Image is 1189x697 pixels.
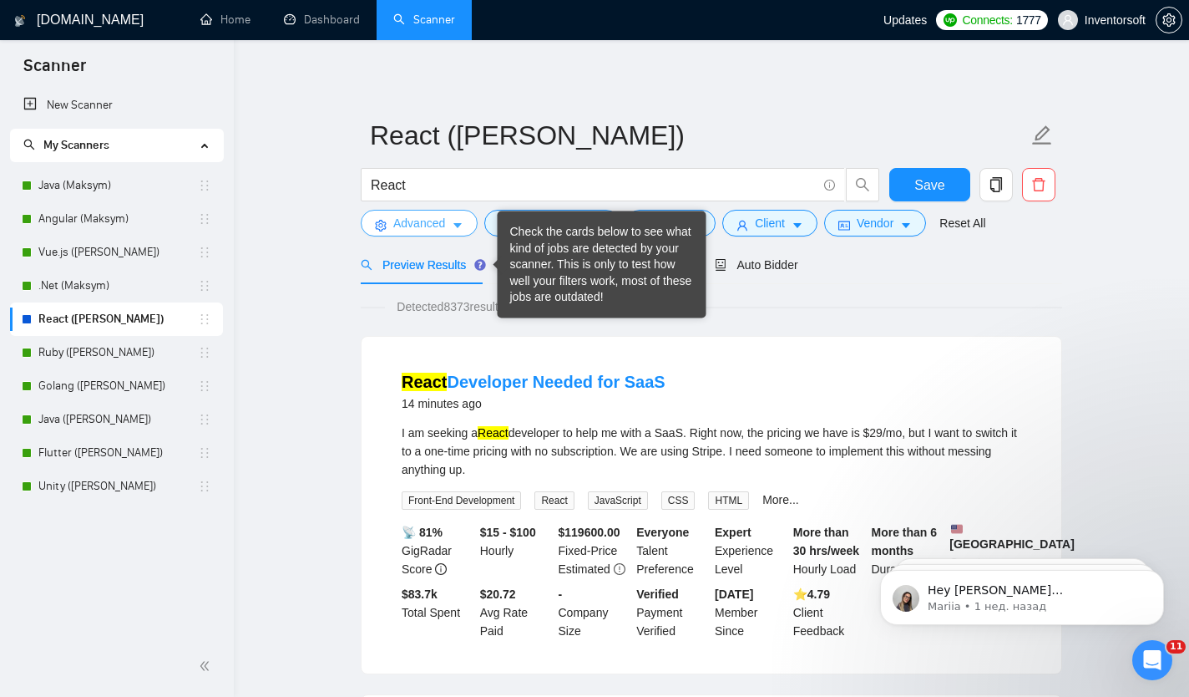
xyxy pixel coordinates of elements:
li: New Scanner [10,89,223,122]
b: Expert [715,526,751,539]
div: 14 minutes ago [402,394,665,414]
span: robot [715,259,726,271]
span: Advanced [393,214,445,232]
div: Payment Verified [633,585,711,640]
button: userClientcaret-down [722,210,817,237]
div: Tooltip anchor [473,257,488,272]
iframe: Intercom notifications сообщение [855,535,1189,652]
div: Total Spent [398,585,477,640]
span: My Scanners [23,138,109,152]
div: GigRadar Score [398,523,477,578]
img: 🇺🇸 [951,523,963,535]
div: Country [946,523,1025,578]
div: Hourly Load [790,523,868,578]
button: folderJobscaret-down [626,210,716,237]
li: Vue.js (Julia) [10,236,223,269]
a: Angular (Maksym) [38,202,198,236]
a: dashboardDashboard [284,13,360,27]
span: setting [1156,13,1181,27]
span: holder [198,246,211,259]
b: Everyone [636,526,689,539]
li: Angular (Maksym) [10,202,223,236]
span: holder [198,313,211,326]
b: More than 30 hrs/week [793,526,859,557]
span: Scanner [10,53,99,89]
span: caret-down [900,219,912,231]
span: 11 [1166,640,1186,654]
span: setting [375,219,387,231]
span: caret-down [792,219,803,231]
div: Duration [868,523,947,578]
span: search [23,139,35,150]
span: double-left [199,658,215,674]
li: Flutter (Nadia) [10,436,223,470]
span: info-circle [435,563,447,575]
button: setting [1156,7,1182,33]
button: copy [979,168,1013,201]
span: Client [755,214,785,232]
span: user [1062,14,1074,26]
span: search [847,177,878,192]
span: React [534,491,574,510]
div: Avg Rate Paid [477,585,555,640]
b: $20.72 [480,588,516,601]
a: ReactDeveloper Needed for SaaS [402,373,665,391]
b: ⭐️ 4.79 [793,588,830,601]
li: Java (Maksym) [10,169,223,202]
span: caret-down [452,219,463,231]
span: Save [914,175,944,196]
a: setting [1156,13,1182,27]
a: Java ([PERSON_NAME]) [38,403,198,436]
button: barsJob Categorycaret-down [484,210,619,237]
a: Flutter ([PERSON_NAME]) [38,436,198,470]
span: info-circle [824,180,835,191]
span: holder [198,212,211,226]
b: $ 119600.00 [559,526,620,539]
a: Vue.js ([PERSON_NAME]) [38,236,198,269]
b: 📡 81% [402,526,443,539]
span: delete [1023,177,1055,192]
a: Ruby ([PERSON_NAME]) [38,336,198,369]
span: CSS [661,491,696,510]
div: Hourly [477,523,555,578]
span: holder [198,379,211,393]
span: Connects: [963,11,1013,29]
span: exclamation-circle [614,563,625,575]
a: searchScanner [393,13,455,27]
input: Scanner name... [370,114,1028,156]
span: Preview Results [361,258,481,272]
b: [GEOGRAPHIC_DATA] [949,523,1075,551]
span: HTML [708,491,749,510]
span: JavaScript [588,491,648,510]
iframe: Intercom live chat [1132,640,1172,680]
div: Company Size [555,585,634,640]
a: Unity ([PERSON_NAME]) [38,470,198,503]
span: 1777 [1016,11,1041,29]
span: holder [198,279,211,293]
li: React (Diana) [10,303,223,336]
div: Experience Level [711,523,790,578]
div: I am seeking a developer to help me with a SaaS. Right now, the pricing we have is $29/mo, but I ... [402,424,1021,479]
button: delete [1022,168,1055,201]
button: Save [889,168,970,201]
img: upwork-logo.png [944,13,957,27]
b: Verified [636,588,679,601]
mark: React [478,426,508,440]
span: edit [1031,125,1053,146]
span: holder [198,413,211,426]
a: More... [762,493,799,506]
div: Fixed-Price [555,523,634,578]
button: idcardVendorcaret-down [824,210,926,237]
a: React ([PERSON_NAME]) [38,303,198,336]
li: .Net (Maksym) [10,269,223,303]
a: .Net (Maksym) [38,269,198,303]
b: [DATE] [715,588,753,601]
input: Search Freelance Jobs... [371,175,817,196]
li: Ruby (Julia) [10,336,223,369]
span: Estimated [559,562,610,576]
div: Client Feedback [790,585,868,640]
li: Golang (Julia) [10,369,223,403]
